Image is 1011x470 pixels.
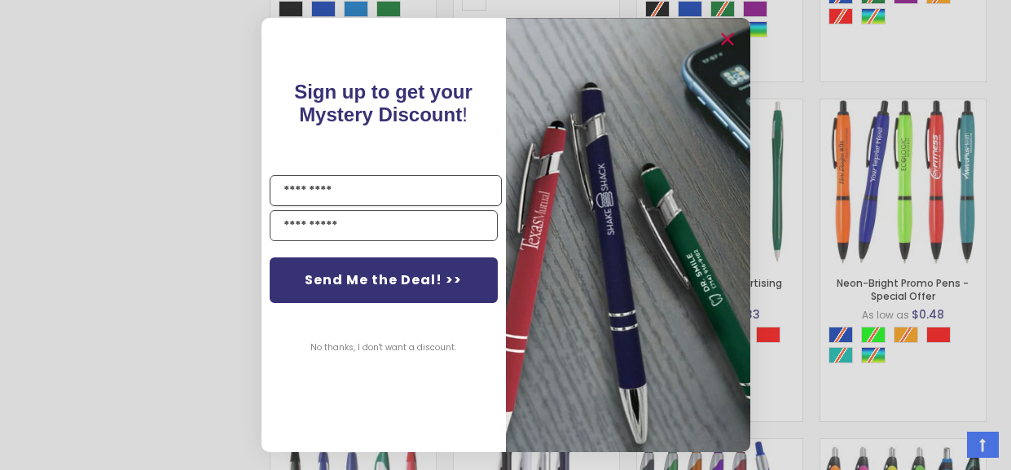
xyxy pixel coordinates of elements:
[294,81,473,125] span: Sign up to get your Mystery Discount
[294,81,473,125] span: !
[270,257,498,303] button: Send Me the Deal! >>
[714,26,741,52] button: Close dialog
[506,18,750,452] img: pop-up-image
[302,327,464,368] button: No thanks, I don't want a discount.
[877,426,1011,470] iframe: Google Customer Reviews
